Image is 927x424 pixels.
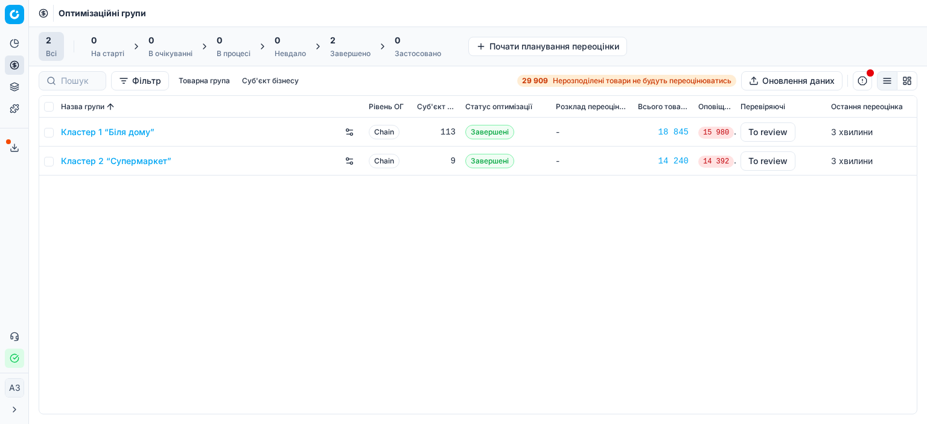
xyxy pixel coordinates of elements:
[330,34,336,46] span: 2
[148,34,154,46] span: 0
[638,155,689,167] a: 14 240
[638,102,689,112] span: Всього товарів
[148,49,193,59] div: В очікуванні
[831,127,873,137] span: 3 хвилини
[741,122,795,142] button: To review
[465,125,514,139] span: Завершені
[417,126,456,138] div: 113
[369,125,400,139] span: Chain
[417,102,456,112] span: Суб'єкт бізнесу
[698,127,734,139] span: 15 980
[551,147,633,176] td: -
[741,151,795,171] button: To review
[638,126,689,138] a: 18 845
[111,71,169,90] button: Фільтр
[698,156,734,168] span: 14 392
[217,34,222,46] span: 0
[59,7,146,19] nav: breadcrumb
[61,102,104,112] span: Назва групи
[741,102,785,112] span: Перевіряючі
[395,34,400,46] span: 0
[104,101,116,113] button: Sorted by Назва групи ascending
[698,102,731,112] span: Оповіщення
[330,49,371,59] div: Завершено
[275,34,280,46] span: 0
[556,102,628,112] span: Розклад переоцінювання
[46,49,57,59] div: Всі
[369,102,404,112] span: Рівень OГ
[174,74,235,88] button: Товарна група
[61,126,154,138] a: Кластер 1 “Біля дому”
[275,49,306,59] div: Невдало
[61,155,171,167] a: Кластер 2 “Супермаркет”
[468,37,627,56] button: Почати планування переоцінки
[237,74,304,88] button: Суб'єкт бізнесу
[465,154,514,168] span: Завершені
[831,156,873,166] span: 3 хвилини
[741,71,843,90] button: Оновлення даних
[831,102,903,112] span: Остання переоцінка
[59,7,146,19] span: Оптимізаційні групи
[465,102,532,112] span: Статус оптимізації
[5,378,24,397] button: АЗ
[517,75,736,87] a: 29 909Нерозподілені товари не будуть переоцінюватись
[369,154,400,168] span: Chain
[217,49,250,59] div: В процесі
[61,75,98,87] input: Пошук
[417,155,456,167] div: 9
[91,34,97,46] span: 0
[46,34,51,46] span: 2
[553,76,731,86] span: Нерозподілені товари не будуть переоцінюватись
[551,118,633,147] td: -
[395,49,441,59] div: Застосовано
[91,49,124,59] div: На старті
[522,76,548,86] strong: 29 909
[5,379,24,397] span: АЗ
